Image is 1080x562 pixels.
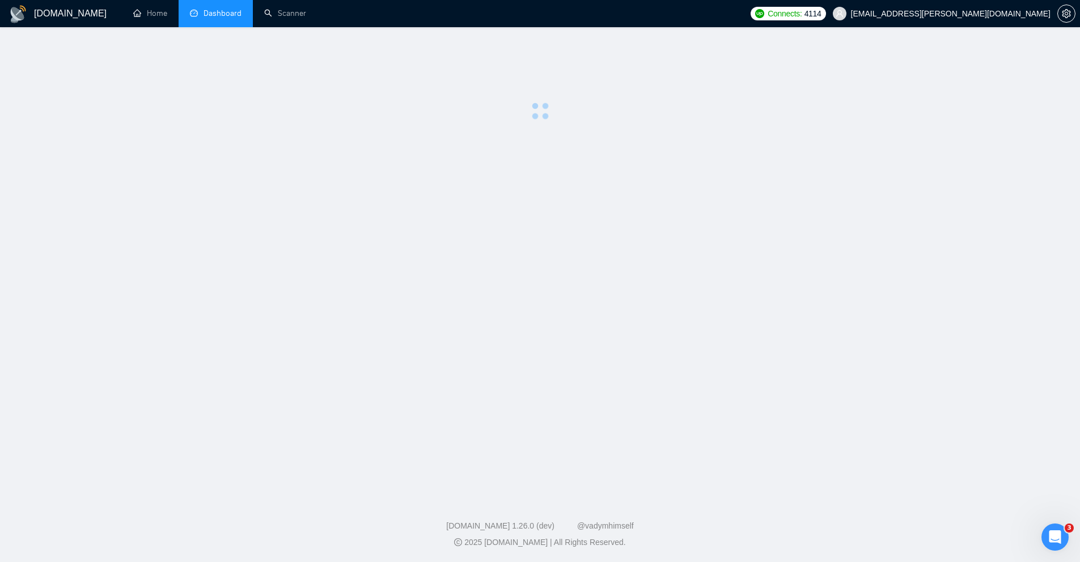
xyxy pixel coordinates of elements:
span: dashboard [190,9,198,17]
span: copyright [454,538,462,546]
span: 3 [1065,523,1074,533]
span: Dashboard [204,8,242,18]
a: setting [1057,9,1075,18]
a: homeHome [133,8,167,18]
a: searchScanner [264,8,306,18]
span: user [836,10,844,18]
a: [DOMAIN_NAME] 1.26.0 (dev) [446,521,554,530]
div: 2025 [DOMAIN_NAME] | All Rights Reserved. [9,537,1071,548]
span: setting [1058,9,1075,18]
span: 4114 [804,7,821,20]
a: @vadymhimself [577,521,634,530]
img: upwork-logo.png [755,9,764,18]
img: logo [9,5,27,23]
iframe: Intercom live chat [1041,523,1069,551]
span: Connects: [768,7,802,20]
button: setting [1057,5,1075,23]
